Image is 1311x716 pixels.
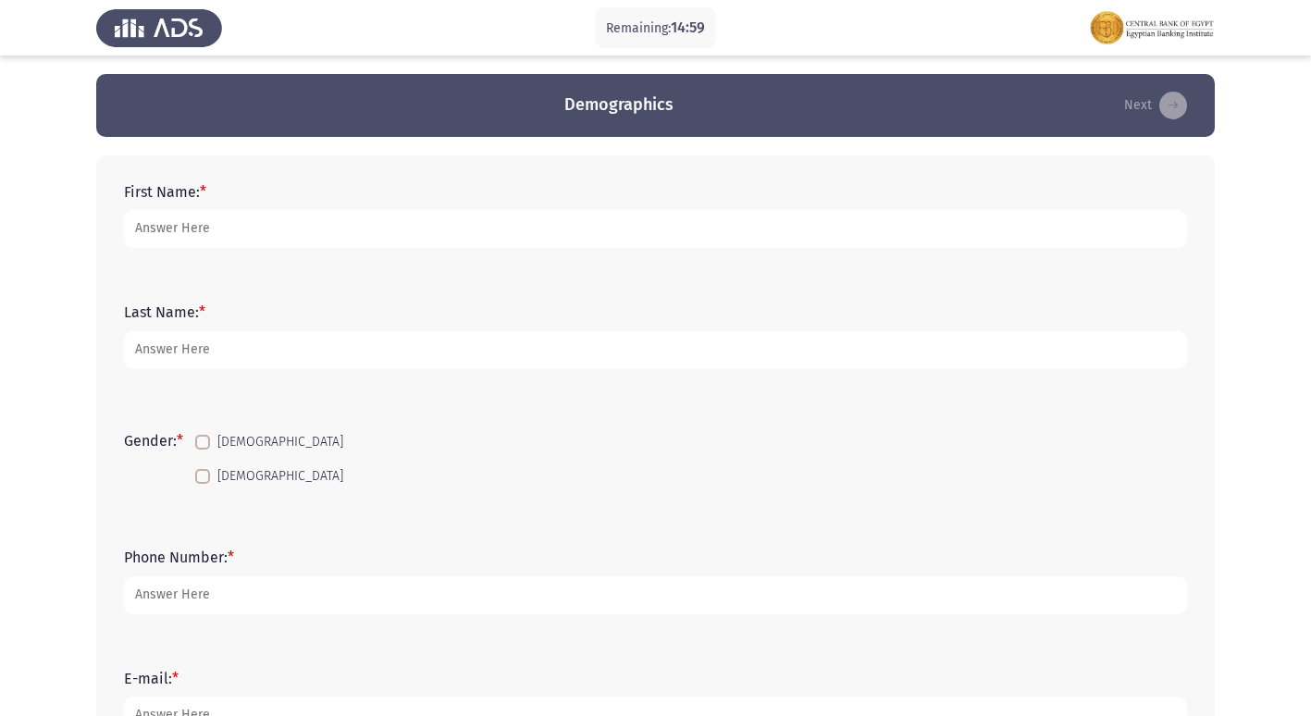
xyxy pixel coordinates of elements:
[1119,91,1193,120] button: load next page
[124,303,205,321] label: Last Name:
[124,210,1187,248] input: add answer text
[564,93,674,117] h3: Demographics
[124,576,1187,614] input: add answer text
[606,17,705,40] p: Remaining:
[124,331,1187,369] input: add answer text
[671,19,705,36] span: 14:59
[217,465,343,488] span: [DEMOGRAPHIC_DATA]
[1089,2,1215,54] img: Assessment logo of FOCUS Assessment 3 Modules EN
[124,183,206,201] label: First Name:
[124,432,183,450] label: Gender:
[124,670,179,687] label: E-mail:
[217,431,343,453] span: [DEMOGRAPHIC_DATA]
[124,549,234,566] label: Phone Number:
[96,2,222,54] img: Assess Talent Management logo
